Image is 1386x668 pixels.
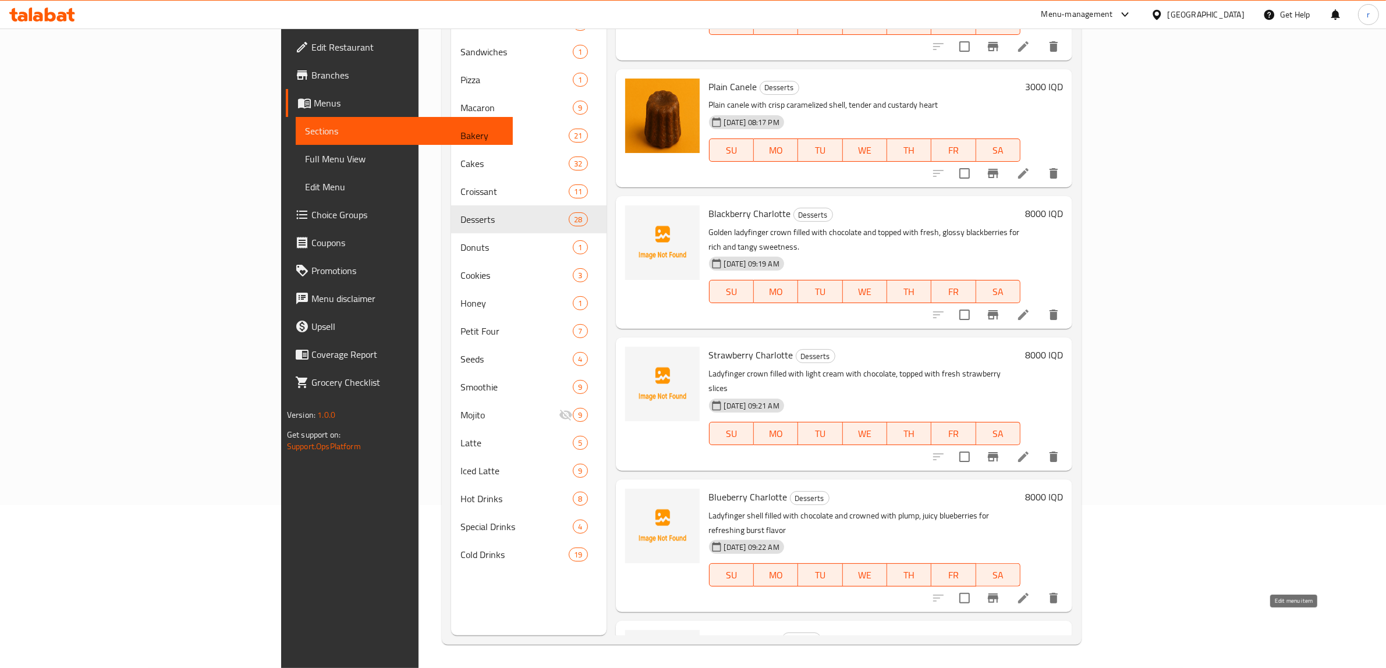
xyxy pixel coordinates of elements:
[573,410,587,421] span: 9
[460,212,569,226] span: Desserts
[573,296,587,310] div: items
[892,567,927,584] span: TH
[460,408,559,422] span: Mojito
[625,489,700,563] img: Blueberry Charlotte
[791,492,829,505] span: Desserts
[286,229,513,257] a: Coupons
[625,205,700,280] img: Blackberry Charlotte
[573,74,587,86] span: 1
[569,129,587,143] div: items
[782,633,821,646] span: Desserts
[1168,8,1245,21] div: [GEOGRAPHIC_DATA]
[754,563,798,587] button: MO
[709,98,1020,112] p: Plain canele with crisp caramelized shell, tender and custardy heart
[286,285,513,312] a: Menu disclaimer
[573,466,587,477] span: 9
[460,464,573,478] div: Iced Latte
[573,436,587,450] div: items
[460,240,573,254] div: Donuts
[451,122,607,150] div: Bakery21
[1040,301,1068,329] button: delete
[887,563,931,587] button: TH
[460,436,573,450] div: Latte
[460,157,569,170] span: Cakes
[573,380,587,394] div: items
[714,567,749,584] span: SU
[573,438,587,449] span: 5
[709,205,791,222] span: Blackberry Charlotte
[451,289,607,317] div: Honey1
[573,493,587,504] span: 8
[1040,33,1068,61] button: delete
[848,283,882,300] span: WE
[460,101,573,115] div: Macaron
[311,68,504,82] span: Branches
[460,45,573,59] div: Sandwiches
[709,78,757,95] span: Plain Canele
[569,158,587,169] span: 32
[573,102,587,113] span: 9
[848,567,882,584] span: WE
[709,422,754,445] button: SU
[573,240,587,254] div: items
[798,563,842,587] button: TU
[287,439,361,454] a: Support.OpsPlatform
[573,408,587,422] div: items
[719,117,784,128] span: [DATE] 08:17 PM
[451,541,607,568] div: Cold Drinks19
[451,373,607,401] div: Smoothie9
[451,150,607,177] div: Cakes32
[714,425,749,442] span: SU
[782,633,821,646] div: Desserts
[936,283,971,300] span: FR
[709,509,1020,538] p: Ladyfinger shell filled with chocolate and crowned with plump, juicy blueberries for refreshing b...
[754,280,798,303] button: MO
[981,142,1016,159] span: SA
[798,280,842,303] button: TU
[719,542,784,553] span: [DATE] 09:22 AM
[709,346,793,364] span: Strawberry Charlotte
[569,130,587,141] span: 21
[796,349,835,363] div: Desserts
[936,142,971,159] span: FR
[460,548,569,562] div: Cold Drinks
[714,283,749,300] span: SU
[892,425,927,442] span: TH
[758,142,793,159] span: MO
[754,138,798,162] button: MO
[451,205,607,233] div: Desserts28
[714,15,749,31] span: SU
[460,184,569,198] span: Croissant
[981,567,1016,584] span: SA
[451,38,607,66] div: Sandwiches1
[796,350,835,363] span: Desserts
[709,367,1020,396] p: Ladyfinger crown filled with light cream with chocolate, topped with fresh strawberry slices
[460,268,573,282] span: Cookies
[559,408,573,422] svg: Inactive section
[460,380,573,394] span: Smoothie
[848,425,882,442] span: WE
[803,142,838,159] span: TU
[305,152,504,166] span: Full Menu View
[1016,591,1030,605] a: Edit menu item
[460,492,573,506] div: Hot Drinks
[979,584,1007,612] button: Branch-specific-item
[1040,584,1068,612] button: delete
[803,567,838,584] span: TU
[798,138,842,162] button: TU
[936,567,971,584] span: FR
[460,129,569,143] span: Bakery
[451,177,607,205] div: Croissant11
[709,225,1020,254] p: Golden ladyfinger crown filled with chocolate and topped with fresh, glossy blackberries for rich...
[311,375,504,389] span: Grocery Checklist
[719,400,784,411] span: [DATE] 09:21 AM
[451,513,607,541] div: Special Drinks4
[451,5,607,573] nav: Menu sections
[981,425,1016,442] span: SA
[981,283,1016,300] span: SA
[286,257,513,285] a: Promotions
[451,94,607,122] div: Macaron9
[1025,489,1063,505] h6: 8000 IQD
